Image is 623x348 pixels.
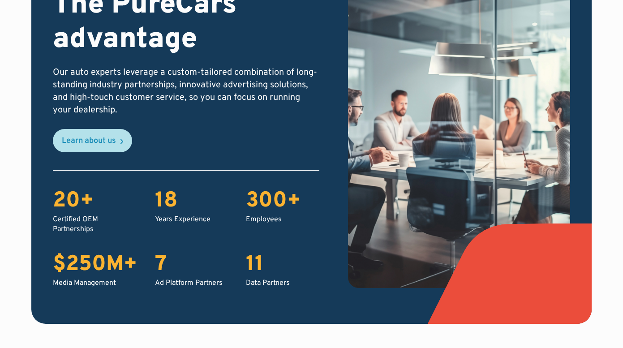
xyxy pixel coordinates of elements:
[155,215,228,224] div: Years Experience
[53,215,137,235] div: Certified OEM Partnerships
[246,252,319,278] div: 11
[246,278,319,288] div: Data Partners
[53,252,137,278] div: $250M+
[53,189,137,215] div: 20+
[155,189,228,215] div: 18
[53,66,320,116] p: Our auto experts leverage a custom-tailored combination of long-standing industry partnerships, i...
[53,278,137,288] div: Media Management
[53,129,132,152] a: Learn about us
[155,278,228,288] div: Ad Platform Partners
[62,137,116,145] div: Learn about us
[246,189,319,215] div: 300+
[155,252,228,278] div: 7
[246,215,319,224] div: Employees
